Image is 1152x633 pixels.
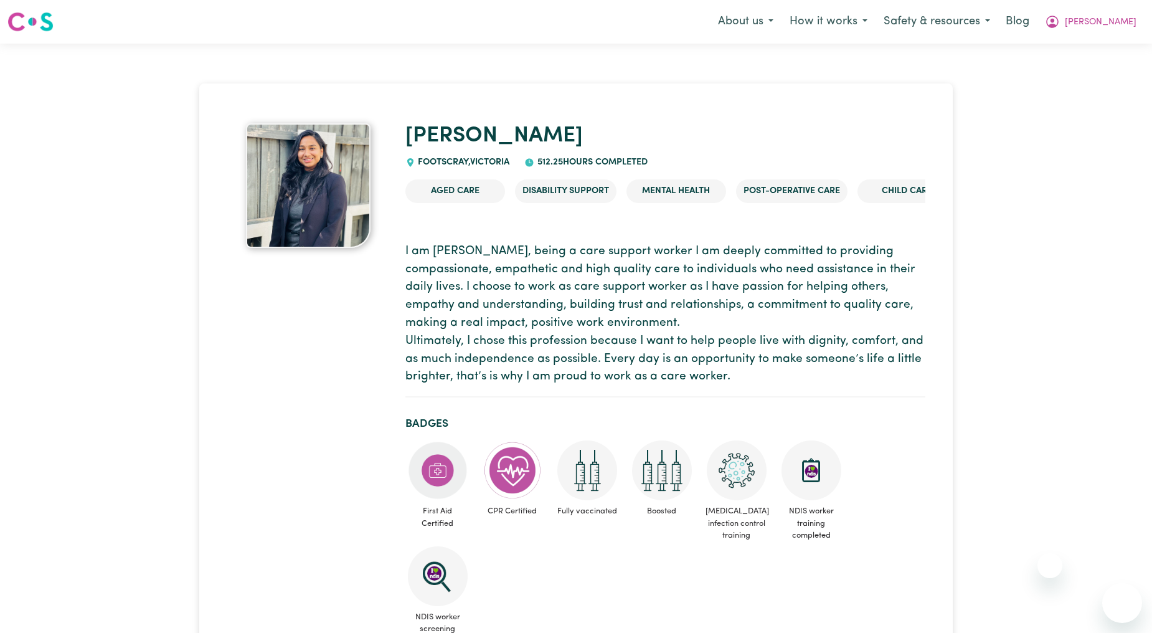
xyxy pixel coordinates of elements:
[227,123,390,248] a: Lalitha's profile picture'
[1037,9,1145,35] button: My Account
[555,500,620,522] span: Fully vaccinated
[626,179,726,203] li: Mental Health
[405,500,470,534] span: First Aid Certified
[1037,553,1062,578] iframe: Close message
[704,500,769,546] span: [MEDICAL_DATA] infection control training
[710,9,781,35] button: About us
[480,500,545,522] span: CPR Certified
[1102,583,1142,623] iframe: Button to launch messaging window
[781,440,841,500] img: CS Academy: Introduction to NDIS Worker Training course completed
[415,158,510,167] span: FOOTSCRAY , Victoria
[405,417,925,431] h2: Badges
[408,546,468,606] img: NDIS Worker Screening Verified
[405,179,505,203] li: Aged Care
[557,440,617,500] img: Care and support worker has received 2 doses of COVID-19 vaccine
[534,158,648,167] span: 512.25 hours completed
[1065,16,1136,29] span: [PERSON_NAME]
[779,500,844,546] span: NDIS worker training completed
[515,179,616,203] li: Disability Support
[876,9,998,35] button: Safety & resources
[7,11,54,33] img: Careseekers logo
[405,125,583,147] a: [PERSON_NAME]
[408,440,468,500] img: Care and support worker has completed First Aid Certification
[483,440,542,500] img: Care and support worker has completed CPR Certification
[736,179,847,203] li: Post-operative care
[632,440,692,500] img: Care and support worker has received booster dose of COVID-19 vaccination
[405,243,925,386] p: I am [PERSON_NAME], being a care support worker I am deeply committed to providing compassionate,...
[857,179,957,203] li: Child care
[781,9,876,35] button: How it works
[707,440,767,500] img: CS Academy: COVID-19 Infection Control Training course completed
[246,123,371,248] img: Lalitha
[630,500,694,522] span: Boosted
[7,7,54,36] a: Careseekers logo
[998,8,1037,36] a: Blog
